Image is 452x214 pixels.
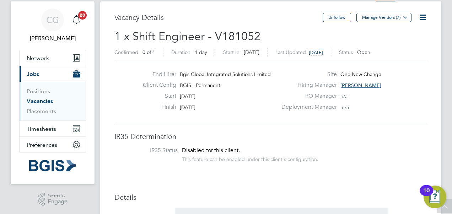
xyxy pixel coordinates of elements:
[424,186,446,208] button: Open Resource Center, 10 new notifications
[38,193,68,206] a: Powered byEngage
[20,66,86,82] button: Jobs
[137,81,176,89] label: Client Config
[180,82,220,89] span: BGIS - Permanent
[69,9,84,31] a: 20
[180,71,271,77] span: Bgis Global Integrated Solutions Limited
[340,71,381,77] span: One New Change
[29,160,76,171] img: bgis-logo-retina.png
[277,92,337,100] label: PO Manager
[27,98,53,105] a: Vacancies
[277,71,337,78] label: Site
[423,191,430,200] div: 10
[180,104,195,111] span: [DATE]
[323,13,351,22] button: Unfollow
[114,13,323,22] h3: Vacancy Details
[137,92,176,100] label: Start
[114,30,260,43] span: 1 x Shift Engineer - V181052
[27,88,50,95] a: Positions
[277,103,337,111] label: Deployment Manager
[19,34,86,43] span: Craig Grote
[19,160,86,171] a: Go to home page
[48,193,68,199] span: Powered by
[11,1,95,184] nav: Main navigation
[122,147,178,154] label: IR35 Status
[114,132,427,141] h3: IR35 Determination
[48,199,68,205] span: Engage
[309,49,323,55] span: [DATE]
[27,141,57,148] span: Preferences
[27,55,49,61] span: Network
[339,49,353,55] label: Status
[27,125,56,132] span: Timesheets
[20,82,86,121] div: Jobs
[342,104,349,111] span: n/a
[19,9,86,43] a: CG[PERSON_NAME]
[78,11,87,20] span: 20
[340,82,381,89] span: [PERSON_NAME]
[244,49,259,55] span: [DATE]
[171,49,190,55] label: Duration
[114,193,427,202] h3: Details
[357,49,370,55] span: Open
[195,49,207,55] span: 1 day
[46,15,59,25] span: CG
[182,147,240,154] span: Disabled for this client.
[20,50,86,66] button: Network
[356,13,411,22] button: Manage Vendors (7)
[340,93,348,100] span: n/a
[137,71,176,78] label: End Hirer
[182,154,318,162] div: This feature can be enabled under this client's configuration.
[114,49,138,55] label: Confirmed
[223,49,240,55] label: Start In
[275,49,306,55] label: Last Updated
[27,71,39,77] span: Jobs
[27,108,56,114] a: Placements
[277,81,337,89] label: Hiring Manager
[142,49,155,55] span: 0 of 1
[137,103,176,111] label: Finish
[20,121,86,137] button: Timesheets
[20,137,86,153] button: Preferences
[180,93,195,100] span: [DATE]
